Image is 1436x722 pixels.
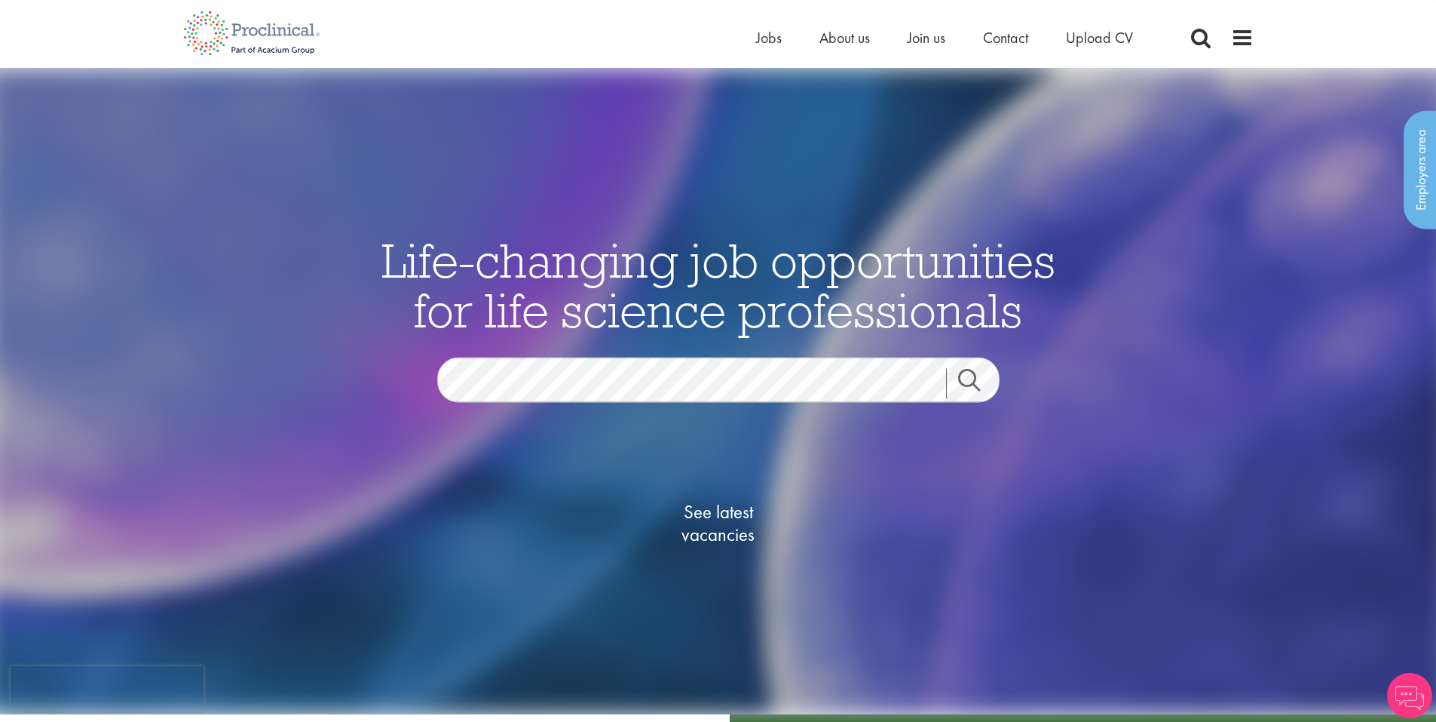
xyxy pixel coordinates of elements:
[908,28,945,48] a: Join us
[643,501,794,546] span: See latest vacancies
[983,28,1028,48] a: Contact
[756,28,782,48] a: Jobs
[381,230,1055,340] span: Life-changing job opportunities for life science professionals
[819,28,870,48] a: About us
[643,441,794,607] a: See latestvacancies
[11,666,204,711] iframe: reCAPTCHA
[1066,28,1133,48] a: Upload CV
[1387,673,1432,718] img: Chatbot
[946,369,1011,399] a: Job search submit button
